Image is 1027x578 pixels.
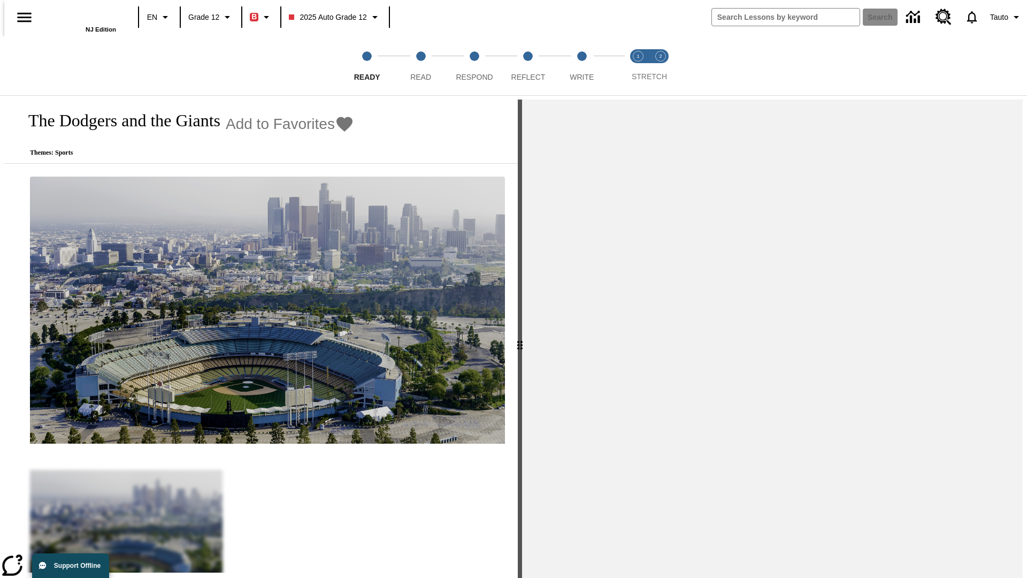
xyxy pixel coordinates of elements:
button: Class: 2025 Auto Grade 12, Select your class [285,7,385,27]
button: Language: EN, Select a language [142,7,177,27]
span: Tauto [990,12,1008,23]
span: Ready [354,73,380,81]
div: activity [522,100,1023,578]
h1: The Dodgers and the Giants [17,111,220,131]
button: Boost Class color is red. Change class color [246,7,277,27]
div: reading [4,100,518,573]
button: Respond step 3 of 5 [443,36,505,95]
button: Stretch Respond step 2 of 2 [645,36,676,95]
p: Themes: Sports [17,149,354,157]
span: 2025 Auto Grade 12 [289,12,366,23]
span: Support Offline [54,562,101,569]
div: Home [47,4,116,33]
span: Respond [456,73,493,81]
input: search field [712,9,860,26]
span: B [251,10,257,24]
span: Read [410,73,431,81]
img: Dodgers stadium. [30,177,505,444]
text: 2 [659,54,662,59]
span: Grade 12 [188,12,219,23]
a: Data Center [900,3,929,32]
button: Ready step 1 of 5 [336,36,398,95]
a: Resource Center, Will open in new tab [929,3,958,32]
button: Support Offline [32,553,109,578]
button: Profile/Settings [986,7,1027,27]
div: Press Enter or Spacebar and then press right and left arrow keys to move the slider [518,100,522,578]
span: Add to Favorites [226,116,335,133]
span: Write [570,73,594,81]
button: Write step 5 of 5 [551,36,613,95]
a: Notifications [958,3,986,31]
button: Grade: Grade 12, Select a grade [184,7,238,27]
button: Open side menu [9,2,40,33]
button: Add to Favorites - The Dodgers and the Giants [226,115,354,133]
button: Read step 2 of 5 [389,36,451,95]
span: EN [147,12,157,23]
text: 1 [637,54,639,59]
button: Stretch Read step 1 of 2 [623,36,654,95]
span: Reflect [511,73,546,81]
button: Reflect step 4 of 5 [497,36,559,95]
span: STRETCH [632,72,667,81]
span: NJ Edition [86,26,116,33]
